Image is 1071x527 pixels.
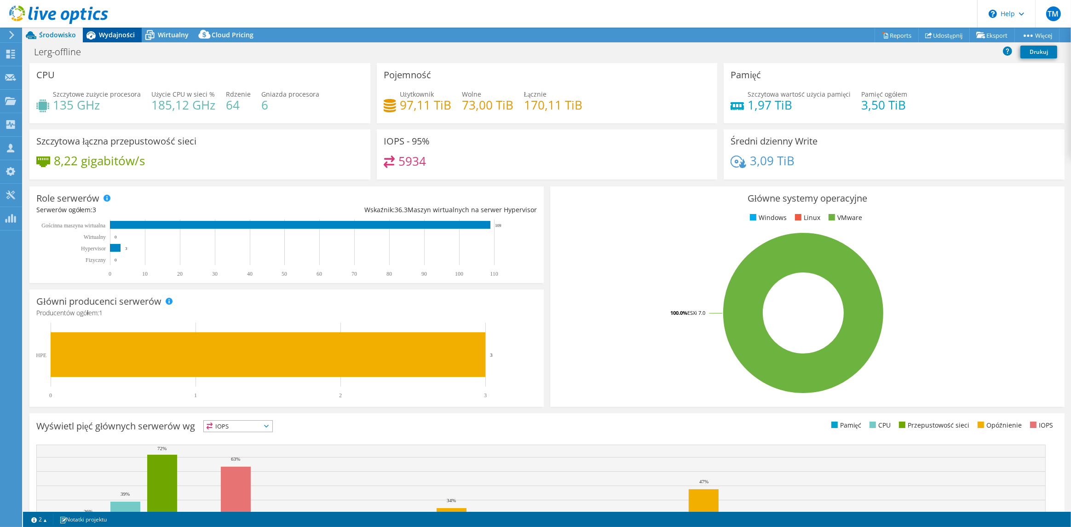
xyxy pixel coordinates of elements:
h4: 8,22 gigabitów/s [54,156,145,166]
text: 26% [84,509,93,514]
text: 20 [177,271,183,277]
li: CPU [867,420,891,430]
text: Wirtualny [84,234,106,240]
span: Szczytowa wartość użycia pamięci [748,90,851,98]
a: Eksport [969,28,1015,42]
span: Cloud Pricing [212,30,253,39]
span: Szczytowe zużycie procesora [53,90,141,98]
text: 109 [495,223,501,228]
span: Wolne [462,90,481,98]
span: Użycie CPU w sieci % [151,90,215,98]
text: Fizyczny [86,257,106,263]
a: Reports [875,28,919,42]
text: 60 [317,271,322,277]
span: Środowisko [39,30,76,39]
h4: 6 [261,100,319,110]
text: 2 [339,392,342,399]
div: Serwerów ogółem: [36,205,287,215]
text: 70 [351,271,357,277]
li: Opóźnienie [975,420,1022,430]
li: IOPS [1028,420,1053,430]
h4: Producentów ogółem: [36,308,537,318]
h3: Główni producenci serwerów [36,296,161,307]
li: Przepustowość sieci [897,420,969,430]
text: 1 [194,392,197,399]
text: 100 [455,271,463,277]
h4: 64 [226,100,251,110]
li: VMware [826,213,862,223]
text: 50 [282,271,287,277]
text: 63% [231,456,240,462]
h4: 73,00 TiB [462,100,513,110]
text: 40 [247,271,253,277]
h3: Pamięć [731,70,761,80]
tspan: ESXi 7.0 [687,309,705,316]
h3: IOPS - 95% [384,136,430,146]
h4: 185,12 GHz [151,100,215,110]
text: 3 [484,392,487,399]
li: Windows [748,213,787,223]
span: Wirtualny [158,30,189,39]
div: Wskaźnik: Maszyn wirtualnych na serwer Hypervisor [287,205,537,215]
text: 80 [386,271,392,277]
h1: Lerg-offline [30,47,95,57]
h3: Pojemność [384,70,431,80]
h3: Role serwerów [36,193,99,203]
h3: Główne systemy operacyjne [557,193,1058,203]
a: Drukuj [1020,46,1057,58]
h3: Szczytowa łączna przepustowość sieci [36,136,196,146]
a: 2 [25,514,53,525]
text: 0 [115,258,117,262]
a: Notatki projektu [53,514,113,525]
span: Łącznie [524,90,547,98]
h4: 3,50 TiB [862,100,907,110]
text: 30 [212,271,218,277]
a: Więcej [1014,28,1059,42]
span: Gniazda procesora [261,90,319,98]
text: 3 [490,352,493,358]
a: Udostępnij [918,28,970,42]
h4: 135 GHz [53,100,141,110]
text: 0 [115,235,117,239]
text: 0 [109,271,111,277]
text: 90 [421,271,427,277]
h3: Średni dzienny Write [731,136,818,146]
svg: \n [989,10,997,18]
span: Rdzenie [226,90,251,98]
h4: 170,11 TiB [524,100,582,110]
span: 36.3 [395,205,408,214]
h4: 3,09 TiB [750,156,795,166]
tspan: 100.0% [670,309,687,316]
span: 3 [92,205,96,214]
span: Wydajności [99,30,135,39]
li: Linux [793,213,820,223]
span: 1 [99,308,103,317]
text: 10 [142,271,148,277]
text: Gościnna maszyna wirtualna [41,222,105,229]
text: 110 [490,271,498,277]
text: 3 [125,246,127,251]
text: 72% [157,446,167,451]
text: HPE [36,352,46,359]
text: 39% [121,491,130,497]
span: Użytkownik [400,90,434,98]
li: Pamięć [829,420,861,430]
text: 0 [49,392,52,399]
text: 34% [447,498,456,503]
span: TM [1046,6,1061,21]
h4: 97,11 TiB [400,100,451,110]
h3: CPU [36,70,55,80]
text: 47% [699,479,708,484]
h4: 5934 [398,156,426,166]
span: Pamięć ogółem [862,90,907,98]
span: IOPS [204,421,272,432]
text: Hypervisor [81,245,106,252]
h4: 1,97 TiB [748,100,851,110]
